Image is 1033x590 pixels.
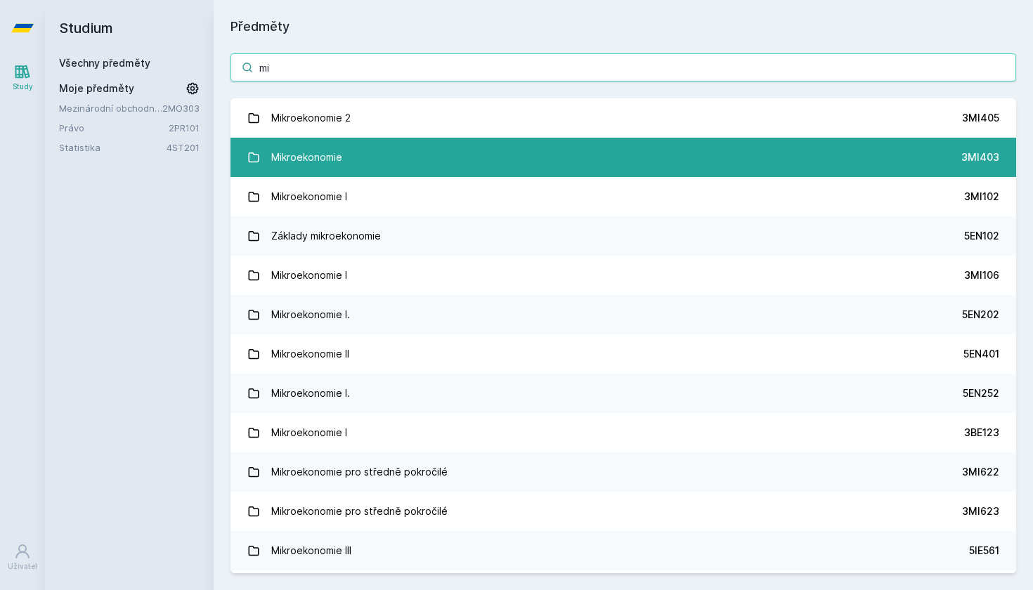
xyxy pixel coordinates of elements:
div: Mikroekonomie pro středně pokročilé [271,458,448,486]
div: Základy mikroekonomie [271,222,381,250]
div: 3MI623 [962,504,999,518]
a: Mikroekonomie pro středně pokročilé 3MI623 [230,492,1016,531]
a: Study [3,56,42,99]
a: Uživatel [3,536,42,579]
span: Moje předměty [59,81,134,96]
div: Mikroekonomie I. [271,379,350,407]
div: Mikroekonomie I [271,183,347,211]
div: Study [13,81,33,92]
div: 5EN102 [964,229,999,243]
a: Mikroekonomie I. 5EN202 [230,295,1016,334]
a: Mikroekonomie pro středně pokročilé 3MI622 [230,452,1016,492]
div: Mikroekonomie 2 [271,104,351,132]
a: Základy mikroekonomie 5EN102 [230,216,1016,256]
a: 4ST201 [167,142,200,153]
a: Mikroekonomie II 5EN401 [230,334,1016,374]
a: Mikroekonomie 3MI403 [230,138,1016,177]
div: 3MI403 [961,150,999,164]
div: 3MI102 [964,190,999,204]
a: Mikroekonomie III 5IE561 [230,531,1016,570]
div: 5EN401 [963,347,999,361]
h1: Předměty [230,17,1016,37]
a: Mikroekonomie I 3BE123 [230,413,1016,452]
a: Mikroekonomie 2 3MI405 [230,98,1016,138]
a: Všechny předměty [59,57,150,69]
a: Právo [59,121,169,135]
a: Mikroekonomie I 3MI102 [230,177,1016,216]
div: Mikroekonomie [271,143,342,171]
div: 5EN252 [963,386,999,400]
div: Uživatel [8,561,37,572]
div: 5IE561 [969,544,999,558]
a: Mikroekonomie I. 5EN252 [230,374,1016,413]
a: Mikroekonomie I 3MI106 [230,256,1016,295]
div: Mikroekonomie III [271,537,351,565]
div: 3MI405 [962,111,999,125]
a: 2PR101 [169,122,200,133]
input: Název nebo ident předmětu… [230,53,1016,81]
div: Mikroekonomie I [271,419,347,447]
div: 3MI622 [962,465,999,479]
div: Mikroekonomie I. [271,301,350,329]
a: 2MO303 [162,103,200,114]
div: 3BE123 [964,426,999,440]
a: Statistika [59,140,167,155]
div: Mikroekonomie II [271,340,349,368]
div: 5EN202 [962,308,999,322]
div: 3MI106 [964,268,999,282]
div: Mikroekonomie I [271,261,347,289]
a: Mezinárodní obchodní jednání a protokol [59,101,162,115]
div: Mikroekonomie pro středně pokročilé [271,497,448,525]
